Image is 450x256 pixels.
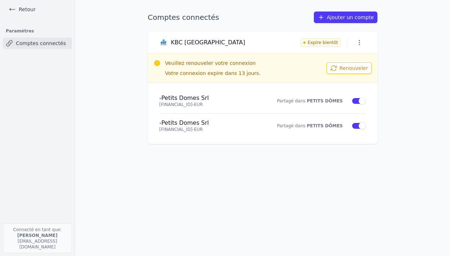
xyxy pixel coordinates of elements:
button: Renouveler [326,62,372,74]
h4: - Petits Domes Srl [159,94,265,102]
a: PETITS DÔMES [307,123,343,128]
p: Connecté en tant que: [EMAIL_ADDRESS][DOMAIN_NAME] [3,224,72,253]
h3: KBC [GEOGRAPHIC_DATA] [171,39,245,46]
h3: Veuillez renouveler votre connexion [165,59,326,67]
p: Partagé dans [273,98,343,104]
p: Partagé dans [273,123,343,129]
p: [FINANCIAL_ID] - EUR [159,102,265,107]
h4: - Petits Domes Srl [159,119,265,127]
span: Expire bientôt [300,38,341,47]
strong: [PERSON_NAME] [17,233,58,238]
a: Ajouter un compte [314,12,377,23]
p: Votre connexion expire dans 13 jours. [165,70,326,77]
img: KBC Brussels logo [159,38,168,47]
h3: Paramètres [3,26,72,36]
a: PETITS DÔMES [307,98,343,103]
h1: Comptes connectés [148,12,219,22]
p: [FINANCIAL_ID] - EUR [159,127,265,132]
a: Comptes connectés [3,37,72,49]
a: Retour [6,4,38,14]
